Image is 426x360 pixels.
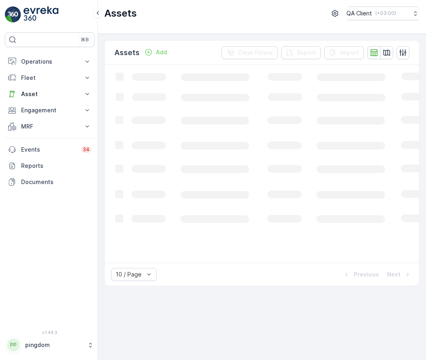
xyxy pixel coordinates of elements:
[21,90,78,98] p: Asset
[238,49,273,57] p: Clear Filters
[141,47,170,57] button: Add
[83,146,90,153] p: 34
[354,270,379,279] p: Previous
[5,70,95,86] button: Fleet
[81,36,89,43] p: ⌘B
[5,54,95,70] button: Operations
[5,6,21,23] img: logo
[21,178,91,186] p: Documents
[5,86,95,102] button: Asset
[21,146,76,154] p: Events
[104,7,137,20] p: Assets
[156,48,167,56] p: Add
[222,46,278,59] button: Clear Filters
[21,106,78,114] p: Engagement
[5,330,95,335] span: v 1.49.3
[346,6,420,20] button: QA Client(+03:00)
[21,162,91,170] p: Reports
[387,270,400,279] p: Next
[324,46,364,59] button: Import
[386,270,413,279] button: Next
[21,122,78,131] p: MRF
[5,118,95,135] button: MRF
[5,141,95,158] a: Events34
[5,336,95,354] button: PPpingdom
[346,9,372,17] p: QA Client
[24,6,58,23] img: logo_light-DOdMpM7g.png
[340,49,359,57] p: Import
[21,74,78,82] p: Fleet
[375,10,396,17] p: ( +03:00 )
[7,339,20,351] div: PP
[21,58,78,66] p: Operations
[5,102,95,118] button: Engagement
[281,46,321,59] button: Export
[5,174,95,190] a: Documents
[114,47,140,58] p: Assets
[5,158,95,174] a: Reports
[342,270,380,279] button: Previous
[297,49,316,57] p: Export
[25,341,83,349] p: pingdom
